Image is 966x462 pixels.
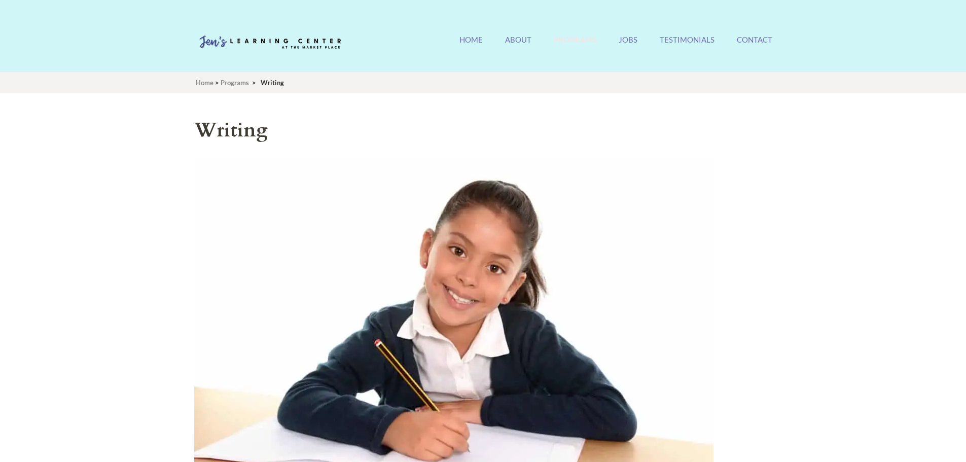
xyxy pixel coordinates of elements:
a: Programs [221,79,249,87]
span: > [215,79,219,87]
a: About [505,35,531,57]
h1: Writing [194,116,757,145]
a: Jobs [619,35,637,57]
a: Programs [554,35,596,57]
a: Testimonials [660,35,714,57]
a: Contact [737,35,772,57]
a: Home [459,35,483,57]
a: Home [196,79,213,87]
img: Jen's Learning Center Logo Transparent [194,27,346,58]
span: > [252,79,256,87]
